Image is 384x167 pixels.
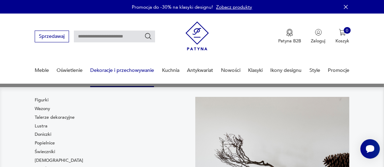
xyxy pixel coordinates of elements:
p: Koszyk [335,38,349,44]
a: Nowości [221,58,240,82]
p: Zaloguj [311,38,326,44]
a: Dekoracje i przechowywanie [90,58,154,82]
div: 0 [344,27,351,34]
p: Patyna B2B [278,38,301,44]
a: Ikona medaluPatyna B2B [278,29,301,44]
a: Promocje [328,58,349,82]
button: Szukaj [144,33,152,40]
a: Antykwariat [187,58,213,82]
img: Ikona medalu [286,29,293,36]
a: Klasyki [248,58,263,82]
a: Wazony [35,106,50,112]
img: Ikona koszyka [339,29,346,36]
a: Ikony designu [270,58,301,82]
iframe: Smartsupp widget button [360,139,380,159]
img: Patyna - sklep z meblami i dekoracjami vintage [186,19,209,53]
a: Doniczki [35,131,51,137]
a: Sprzedawaj [35,35,69,39]
a: Zobacz produkty [216,4,252,10]
button: Zaloguj [311,29,326,44]
button: Patyna B2B [278,29,301,44]
a: Lustra [35,123,48,129]
a: Figurki [35,97,49,103]
a: Świeczniki [35,149,55,155]
a: Style [309,58,320,82]
a: Kuchnia [162,58,179,82]
p: Promocja do -30% na klasyki designu! [132,4,213,10]
a: Meble [35,58,49,82]
a: Talerze dekoracyjne [35,114,75,120]
img: Ikonka użytkownika [315,29,322,36]
a: Oświetlenie [57,58,83,82]
button: Sprzedawaj [35,31,69,42]
a: [DEMOGRAPHIC_DATA] [35,157,83,164]
a: Popielnice [35,140,55,146]
button: 0Koszyk [335,29,349,44]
